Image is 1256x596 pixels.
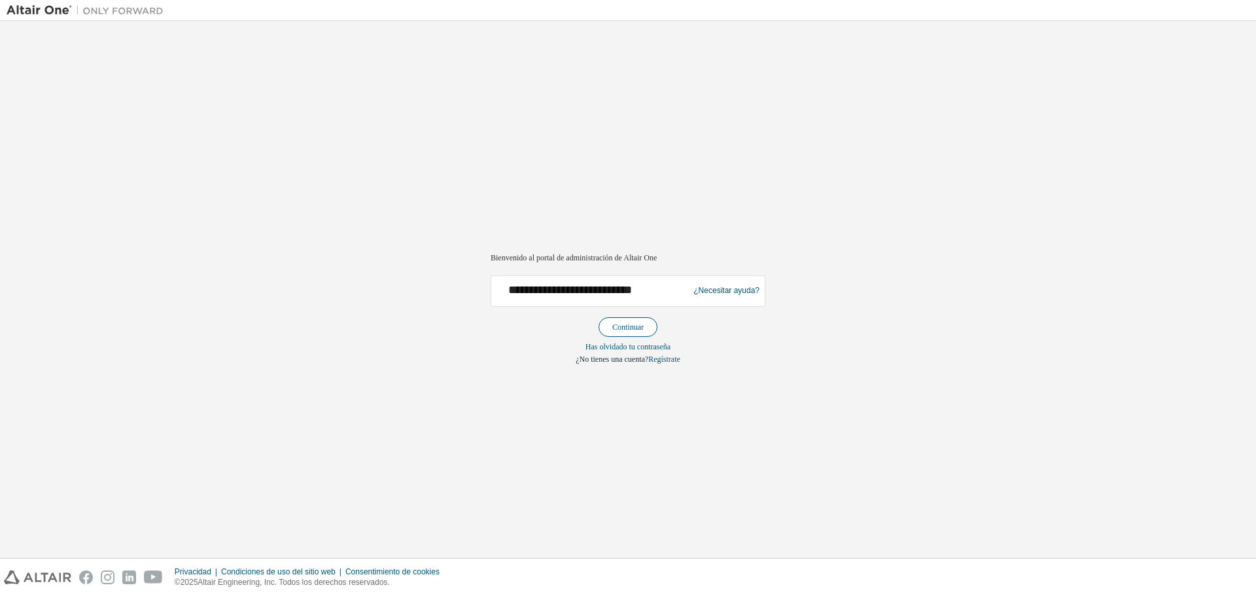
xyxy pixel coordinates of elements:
[221,567,336,576] font: Condiciones de uso del sitio web
[101,570,114,584] img: instagram.svg
[612,323,644,332] font: Continuar
[576,355,648,364] font: ¿No tienes una cuenta?
[122,570,136,584] img: linkedin.svg
[198,578,389,587] font: Altair Engineering, Inc. Todos los derechos reservados.
[599,317,657,337] button: Continuar
[648,355,680,364] a: Regístrate
[7,4,170,17] img: Altair Uno
[585,342,671,351] font: Has olvidado tu contraseña
[79,570,93,584] img: facebook.svg
[4,570,71,584] img: altair_logo.svg
[693,286,759,295] font: ¿Necesitar ayuda?
[693,290,759,291] a: ¿Necesitar ayuda?
[345,567,440,576] font: Consentimiento de cookies
[175,578,181,587] font: ©
[175,567,211,576] font: Privacidad
[144,570,163,584] img: youtube.svg
[491,253,657,262] font: Bienvenido al portal de administración de Altair One
[181,578,198,587] font: 2025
